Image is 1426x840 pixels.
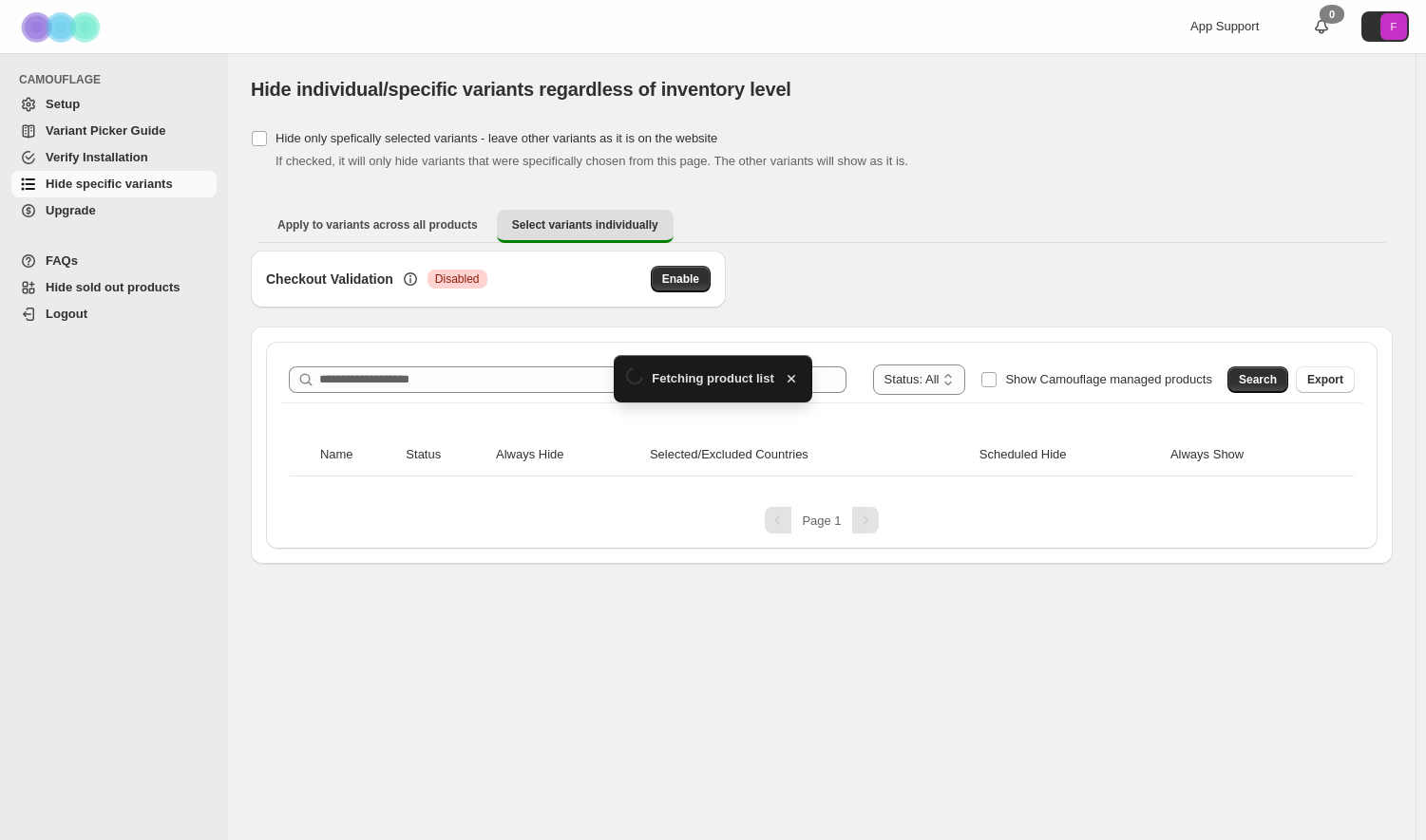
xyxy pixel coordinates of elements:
[644,434,974,476] th: Selected/Excluded Countries
[276,154,908,168] span: If checked, it will only hide variants that were specifically chosen from this page. The other va...
[46,177,173,191] span: Hide specific variants
[1361,11,1409,42] button: Avatar with initials F
[1307,372,1343,387] span: Export
[652,369,774,388] span: Fetching product list
[11,274,217,301] a: Hide sold out products
[1380,13,1407,40] span: Avatar with initials F
[276,131,717,145] span: Hide only spefically selected variants - leave other variants as it is on the website
[251,251,1393,564] div: Select variants individually
[1005,372,1212,386] span: Show Camouflage managed products
[11,118,217,144] a: Variant Picker Guide
[46,203,96,217] span: Upgrade
[400,434,490,476] th: Status
[1296,366,1355,393] button: Export
[497,210,674,243] button: Select variants individually
[46,150,148,164] span: Verify Installation
[651,266,711,292] button: Enable
[281,507,1362,533] nav: Pagination
[314,434,400,476] th: Name
[46,280,181,294] span: Hide sold out products
[802,513,841,528] span: Page 1
[1190,19,1259,33] span: App Support
[277,217,478,233] span: Apply to variants across all products
[19,72,219,87] span: CAMOUFLAGE
[490,434,644,476] th: Always Hide
[1239,372,1277,387] span: Search
[266,270,393,289] h3: Checkout Validation
[662,271,699,287] span: Enable
[11,248,217,274] a: FAQs
[11,301,217,327] a: Logout
[46,307,87,321] span: Logout
[262,210,493,240] button: Apply to variants across all products
[11,171,217,197] a: Hide specific variants
[1165,434,1329,476] th: Always Show
[1227,366,1288,393] button: Search
[11,197,217,224] a: Upgrade
[46,123,165,138] span: Variant Picker Guide
[46,253,78,268] span: FAQs
[435,271,480,287] span: Disabled
[11,91,217,118] a: Setup
[11,144,217,171] a: Verify Installation
[1391,21,1397,32] text: F
[512,217,658,233] span: Select variants individually
[1320,5,1344,24] div: 0
[974,434,1165,476] th: Scheduled Hide
[1312,17,1331,36] a: 0
[46,97,80,111] span: Setup
[251,79,791,100] span: Hide individual/specific variants regardless of inventory level
[15,1,110,53] img: Camouflage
